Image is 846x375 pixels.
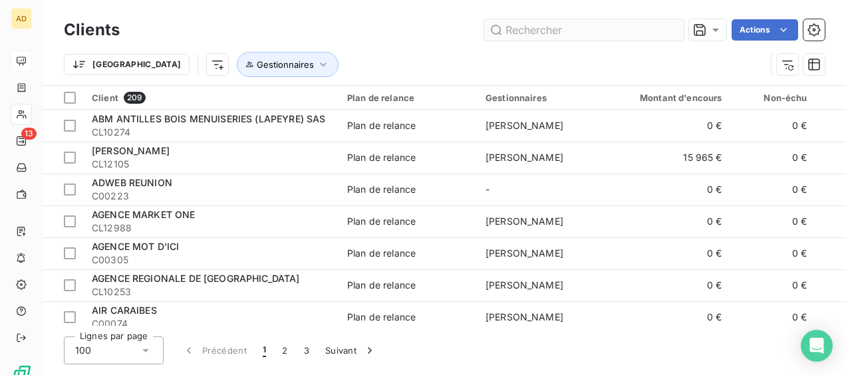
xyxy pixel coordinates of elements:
span: [PERSON_NAME] [92,145,170,156]
td: 0 € [730,269,815,301]
span: CL12105 [92,158,331,171]
td: 0 € [730,301,815,333]
td: 0 € [616,205,730,237]
button: Actions [732,19,798,41]
div: Plan de relance [347,92,470,103]
td: 0 € [730,237,815,269]
td: 0 € [616,237,730,269]
button: 1 [255,336,274,364]
div: Plan de relance [347,247,416,260]
div: Plan de relance [347,151,416,164]
span: AIR CARAIBES [92,305,157,316]
td: 0 € [730,142,815,174]
span: AGENCE REGIONALE DE [GEOGRAPHIC_DATA] [92,273,300,284]
span: 100 [75,344,91,357]
td: 0 € [616,269,730,301]
span: - [486,184,490,195]
div: Non-échu [738,92,807,103]
span: CL10274 [92,126,331,139]
td: 0 € [616,174,730,205]
h3: Clients [64,18,120,42]
span: C00074 [92,317,331,330]
span: CL12988 [92,221,331,235]
button: Précédent [174,336,255,364]
button: 2 [274,336,295,364]
button: Gestionnaires [237,52,339,77]
span: [PERSON_NAME] [486,247,563,259]
button: 3 [296,336,317,364]
div: Plan de relance [347,215,416,228]
span: 209 [124,92,146,104]
td: 0 € [730,174,815,205]
div: Gestionnaires [486,92,608,103]
td: 0 € [616,110,730,142]
span: C00223 [92,189,331,203]
input: Rechercher [484,19,684,41]
span: 13 [21,128,37,140]
span: [PERSON_NAME] [486,152,563,163]
td: 0 € [730,205,815,237]
div: Montant d'encours [624,92,722,103]
span: AGENCE MOT D'ICI [92,241,179,252]
button: Suivant [317,336,384,364]
span: Client [92,92,118,103]
span: 1 [263,344,266,357]
div: Plan de relance [347,311,416,324]
span: [PERSON_NAME] [486,311,563,322]
span: [PERSON_NAME] [486,279,563,291]
div: Open Intercom Messenger [801,330,833,362]
span: ABM ANTILLES BOIS MENUISERIES (LAPEYRE) SAS [92,113,325,124]
span: [PERSON_NAME] [486,215,563,227]
div: Plan de relance [347,183,416,196]
span: CL10253 [92,285,331,299]
span: AGENCE MARKET ONE [92,209,196,220]
td: 0 € [616,301,730,333]
td: 15 965 € [616,142,730,174]
span: C00305 [92,253,331,267]
span: ADWEB REUNION [92,177,172,188]
div: Plan de relance [347,279,416,292]
span: [PERSON_NAME] [486,120,563,131]
td: 0 € [730,110,815,142]
button: [GEOGRAPHIC_DATA] [64,54,190,75]
div: Plan de relance [347,119,416,132]
span: Gestionnaires [257,59,314,70]
div: AD [11,8,32,29]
